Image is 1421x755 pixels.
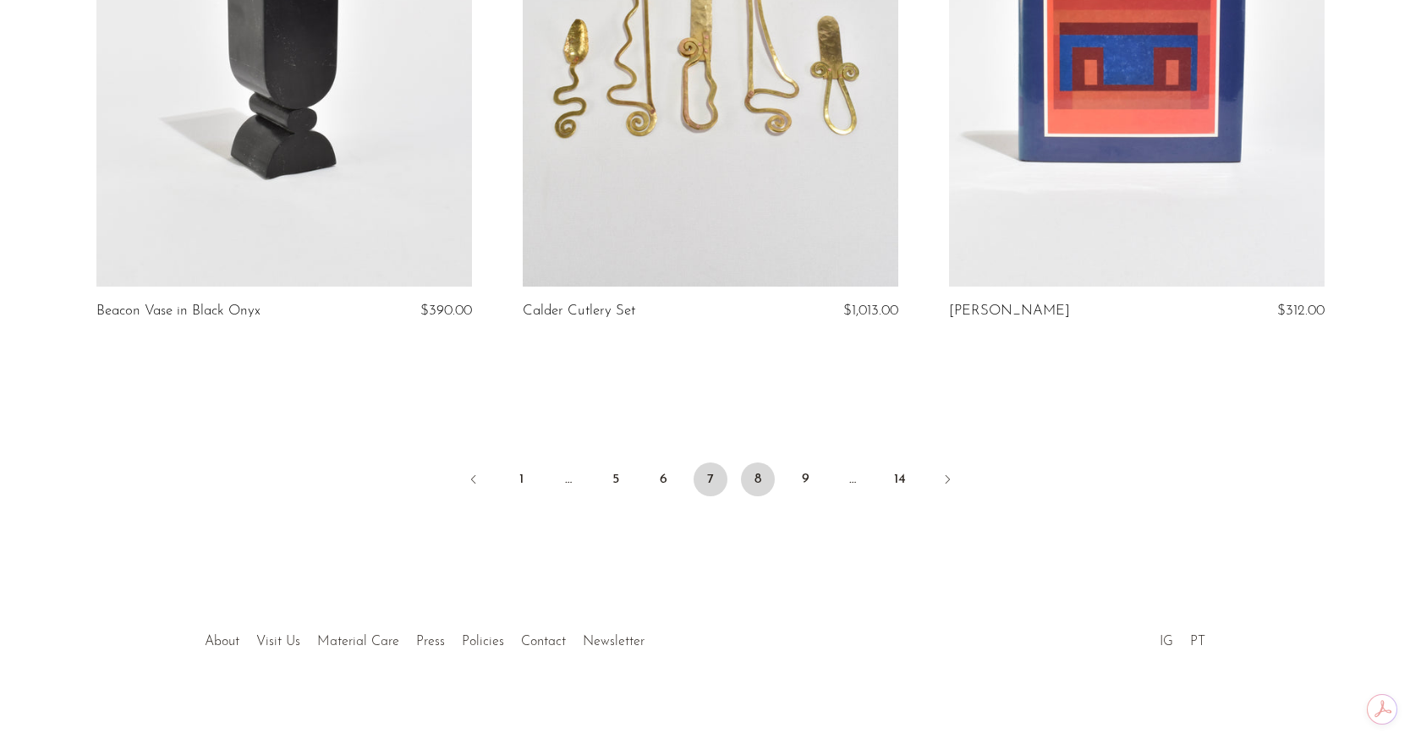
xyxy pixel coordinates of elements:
[462,635,504,648] a: Policies
[1151,621,1214,654] ul: Social Medias
[930,462,964,500] a: Next
[646,462,680,496] a: 6
[949,304,1070,319] a: [PERSON_NAME]
[457,462,491,500] a: Previous
[599,462,633,496] a: 5
[196,621,653,654] ul: Quick links
[256,635,300,648] a: Visit Us
[741,462,775,496] a: 8
[1160,635,1173,648] a: IG
[551,462,585,496] span: …
[694,462,727,496] span: 7
[96,304,261,319] a: Beacon Vase in Black Onyx
[1190,635,1205,648] a: PT
[883,462,917,496] a: 14
[416,635,445,648] a: Press
[843,304,898,318] span: $1,013.00
[523,304,635,319] a: Calder Cutlery Set
[504,462,538,496] a: 1
[788,462,822,496] a: 9
[1277,304,1325,318] span: $312.00
[420,304,472,318] span: $390.00
[836,462,870,496] span: …
[317,635,399,648] a: Material Care
[205,635,239,648] a: About
[521,635,566,648] a: Contact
